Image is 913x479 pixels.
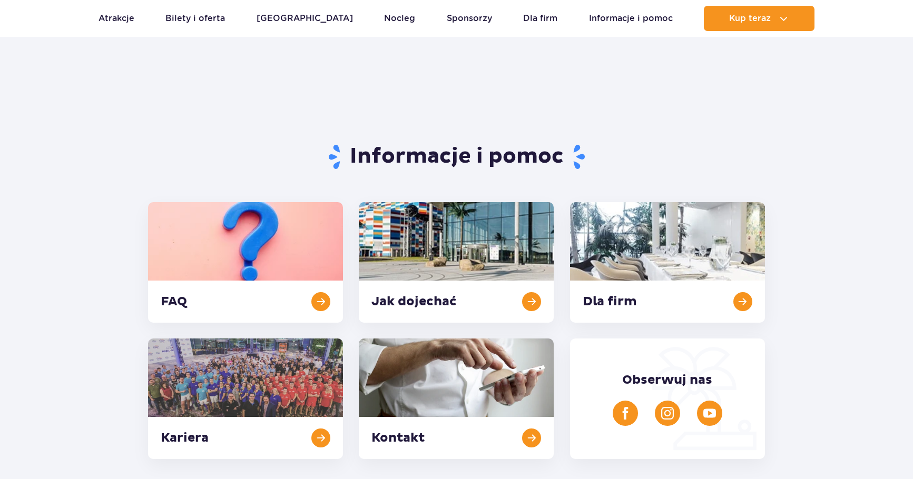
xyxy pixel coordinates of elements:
[704,6,814,31] button: Kup teraz
[148,143,765,171] h1: Informacje i pomoc
[447,6,492,31] a: Sponsorzy
[99,6,134,31] a: Atrakcje
[257,6,353,31] a: [GEOGRAPHIC_DATA]
[165,6,225,31] a: Bilety i oferta
[619,407,632,420] img: Facebook
[729,14,771,23] span: Kup teraz
[589,6,673,31] a: Informacje i pomoc
[703,407,716,420] img: YouTube
[622,372,712,388] span: Obserwuj nas
[661,407,674,420] img: Instagram
[384,6,415,31] a: Nocleg
[523,6,557,31] a: Dla firm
